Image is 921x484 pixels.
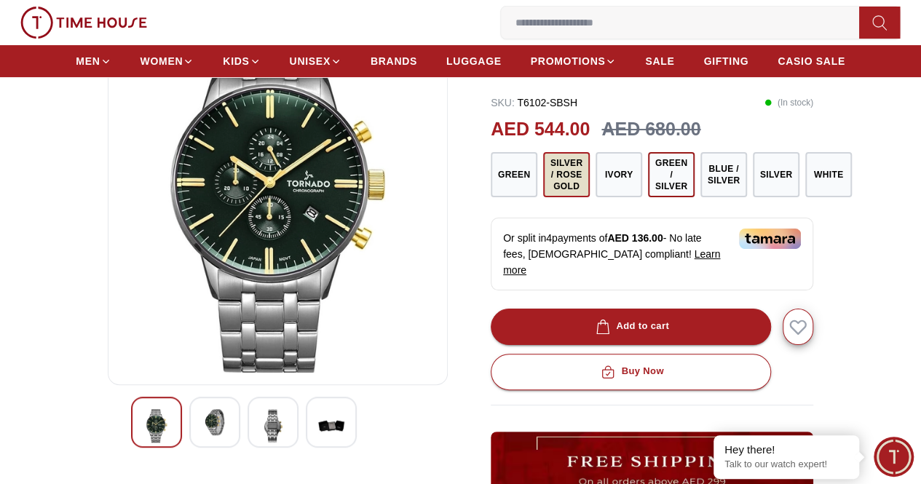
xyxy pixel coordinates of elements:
img: Tornado CELESTIA ELITE Men's Chronograph Green Dial Watch - T6102-GBGH [260,409,286,443]
span: KIDS [223,54,249,68]
a: BRANDS [371,48,417,74]
img: Tornado CELESTIA ELITE Men's Chronograph Green Dial Watch - T6102-GBGH [318,409,344,443]
img: Tornado CELESTIA ELITE Men's Chronograph Green Dial Watch - T6102-GBGH [143,409,170,443]
span: GIFTING [703,54,748,68]
a: GIFTING [703,48,748,74]
div: Add to cart [593,318,669,335]
a: SALE [645,48,674,74]
a: MEN [76,48,111,74]
div: Chat Widget [874,437,914,477]
div: Hey there! [724,443,848,457]
h3: AED 680.00 [601,116,700,143]
a: WOMEN [141,48,194,74]
span: SALE [645,54,674,68]
a: PROMOTIONS [531,48,617,74]
span: BRANDS [371,54,417,68]
span: SKU : [491,97,515,108]
button: Silver / Rose Gold [543,152,590,197]
img: Tornado CELESTIA ELITE Men's Chronograph Green Dial Watch - T6102-GBGH [202,409,228,435]
p: ( In stock ) [764,95,813,110]
span: CASIO SALE [778,54,845,68]
span: Learn more [503,248,720,276]
p: T6102-SBSH [491,95,577,110]
p: Talk to our watch expert! [724,459,848,471]
button: Ivory [596,152,642,197]
button: Add to cart [491,309,771,345]
a: CASIO SALE [778,48,845,74]
span: UNISEX [290,54,331,68]
img: Tornado CELESTIA ELITE Men's Chronograph Green Dial Watch - T6102-GBGH [120,23,435,373]
button: Green / Silver [648,152,695,197]
div: Buy Now [598,363,663,380]
button: Silver [753,152,799,197]
span: MEN [76,54,100,68]
button: Blue / Silver [700,152,747,197]
span: LUGGAGE [446,54,502,68]
img: ... [20,7,147,39]
span: PROMOTIONS [531,54,606,68]
button: Green [491,152,537,197]
span: AED 136.00 [607,232,663,244]
a: LUGGAGE [446,48,502,74]
a: UNISEX [290,48,341,74]
span: WOMEN [141,54,183,68]
button: Buy Now [491,354,771,390]
div: Or split in 4 payments of - No late fees, [DEMOGRAPHIC_DATA] compliant! [491,218,813,290]
button: White [805,152,852,197]
img: Tamara [739,229,801,249]
h2: AED 544.00 [491,116,590,143]
a: KIDS [223,48,260,74]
